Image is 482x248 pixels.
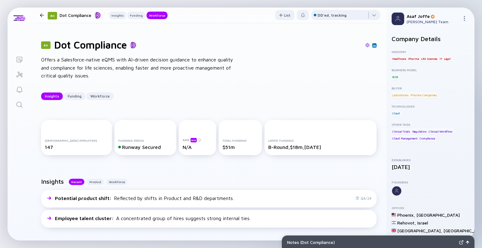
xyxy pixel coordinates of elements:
div: Cloud Management [392,135,418,142]
button: Insights [41,92,63,100]
div: Notes ( Dot Compliance ) [287,240,457,245]
div: Healthcare [392,55,407,62]
div: B-Round, $18m, [DATE] [268,144,373,150]
a: Lists [8,51,31,66]
img: United Kingdom Flag [392,228,396,233]
h2: Insights [41,178,64,185]
button: Funding [127,12,145,19]
div: Workforce [87,91,114,101]
div: Insights [41,91,63,101]
div: Business Model [392,68,469,72]
div: Laboratories [392,92,409,98]
div: Clinical Workflow [428,128,453,135]
span: Employee talent cluster : [55,215,115,221]
div: [DATE] [392,164,469,170]
img: Profile Picture [392,13,404,25]
div: Phoenix , [397,212,415,218]
button: Recent [69,179,84,185]
div: ARR [183,138,212,142]
button: Workforce [106,179,127,185]
div: 80 [41,41,51,49]
button: Workforce [147,12,168,19]
div: Established [392,158,469,162]
img: Open Notes [466,241,469,244]
div: Buyer [392,86,469,90]
div: Dot Compliance [60,11,101,19]
div: Offers a Salesforce-native eQMS with AI-driven decision guidance to enhance quality and complianc... [41,56,242,80]
div: Life Sciences [420,55,438,62]
button: Product [87,179,104,185]
div: Funding Status [118,139,172,142]
div: Founders [392,180,469,184]
button: List [275,10,294,20]
h2: Company Details [392,35,469,42]
div: Total Funding [222,139,258,142]
div: [GEOGRAPHIC_DATA] , [397,228,442,233]
div: Clinical Trials [392,128,411,135]
div: 80 [48,12,57,19]
img: Menu [462,16,467,21]
div: B2B [392,74,398,80]
div: beta [190,138,197,142]
div: DD'ed, tracking [318,13,346,18]
div: IT [439,55,443,62]
a: Reminders [8,82,31,97]
div: Pharma [408,55,420,62]
a: Search [8,97,31,112]
div: Legal [443,55,451,62]
div: Asaf Joffe [407,13,459,19]
div: Israel [417,220,428,225]
img: Dot Compliance Linkedin Page [373,44,376,47]
div: A concentrated group of hires suggests strong internal ties. [55,215,250,221]
img: Israel Flag [392,220,396,225]
img: United States Flag [392,213,396,217]
button: Workforce [87,92,114,100]
div: [GEOGRAPHIC_DATA] [416,212,460,218]
div: Funding [64,91,85,101]
div: Offices [392,206,469,210]
div: Pharma Companies [410,92,437,98]
div: Rehovot , [397,220,416,225]
div: Industry [392,50,469,54]
span: Potential product shift : [55,195,113,201]
div: N/A [183,144,212,150]
div: Cloud [392,110,400,116]
button: Funding [64,92,85,100]
div: [DEMOGRAPHIC_DATA] Employees [45,139,108,142]
div: Technologies [392,104,469,108]
h1: Dot Compliance [54,39,127,51]
div: [PERSON_NAME] Team [407,19,459,24]
div: Latest Funding [268,139,373,142]
div: 147 [45,144,108,150]
div: Regulation [412,128,427,135]
div: $51m [222,144,258,150]
div: Runway Secured [118,144,172,150]
a: Investor Map [8,66,31,82]
button: Insights [109,12,126,19]
img: Expand Notes [459,240,463,245]
div: Other Tags [392,123,469,126]
div: Q4/24 [356,196,372,201]
div: Compliance [419,135,435,142]
div: Reflected by shifts in Product and R&D departments. [55,195,234,201]
img: Dot Compliance Website [365,43,370,47]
